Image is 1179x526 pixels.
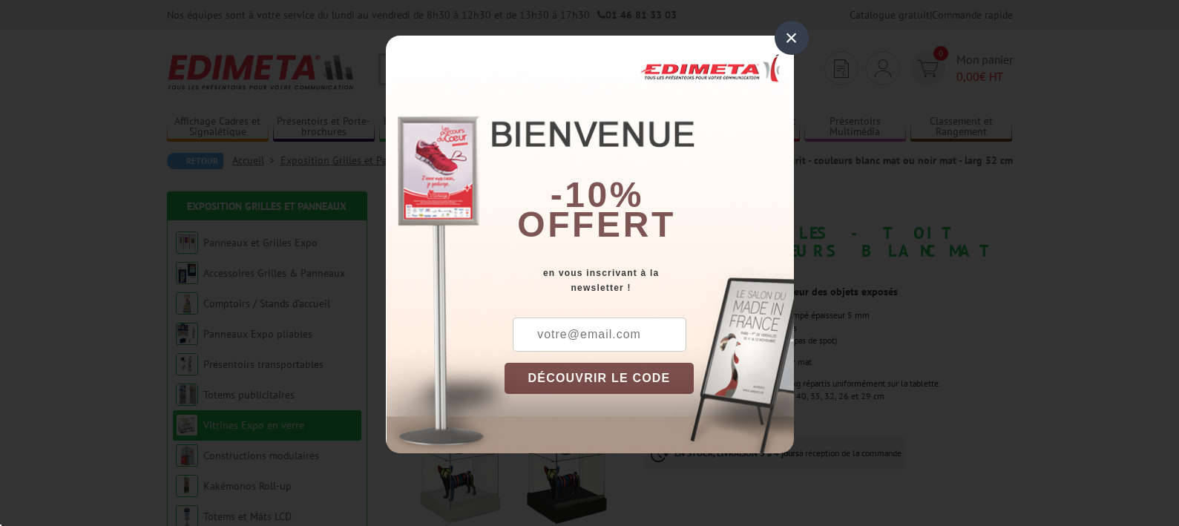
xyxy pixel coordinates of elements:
[505,363,694,394] button: DÉCOUVRIR LE CODE
[775,21,809,55] div: ×
[505,266,794,295] div: en vous inscrivant à la newsletter !
[517,205,676,244] font: offert
[551,175,644,214] b: -10%
[513,318,686,352] input: votre@email.com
